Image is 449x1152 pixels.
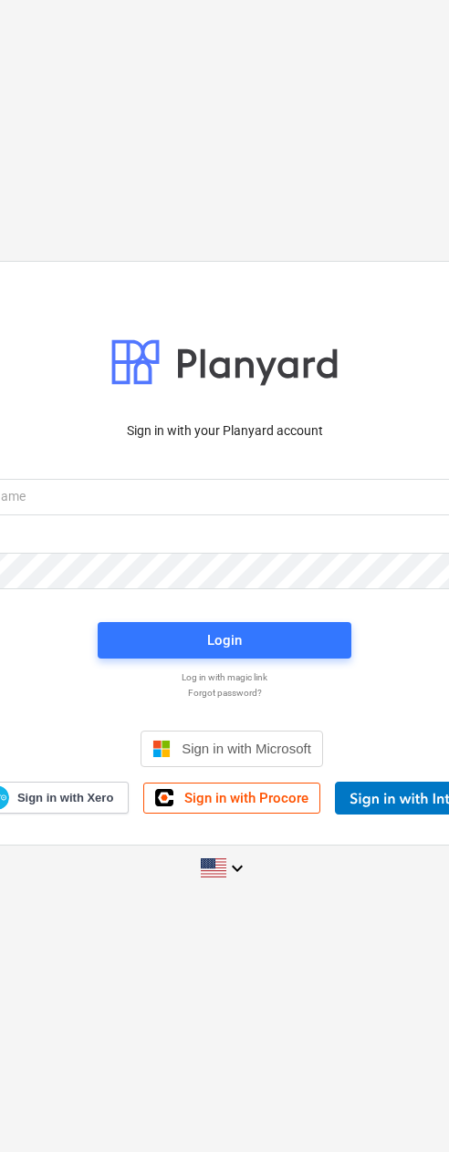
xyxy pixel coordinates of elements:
i: keyboard_arrow_down [226,857,248,879]
img: Microsoft logo [152,740,171,758]
span: Sign in with Xero [17,790,113,806]
span: Sign in with Microsoft [182,741,311,756]
button: Login [98,622,351,659]
span: Sign in with Procore [184,790,308,806]
a: Sign in with Procore [143,783,320,814]
div: Login [207,628,242,652]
